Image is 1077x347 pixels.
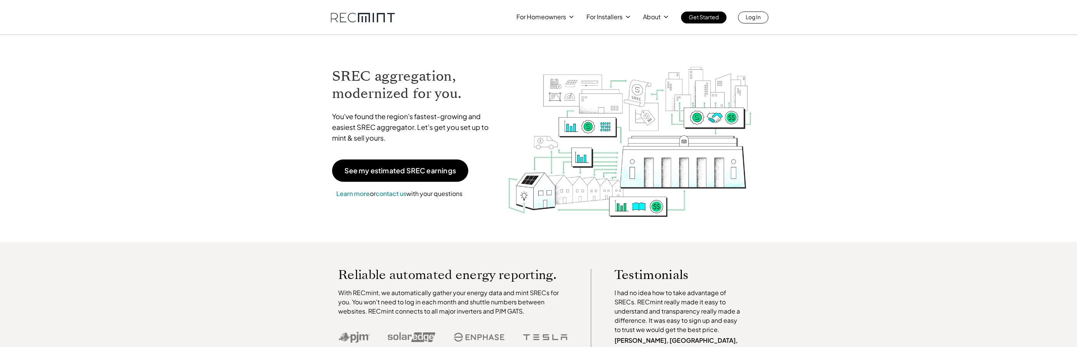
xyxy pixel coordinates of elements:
h1: SREC aggregation, modernized for you. [332,68,496,102]
a: contact us [376,189,406,198]
p: or with your questions [332,189,467,199]
p: Testimonials [614,269,729,281]
a: Learn more [336,189,370,198]
p: With RECmint, we automatically gather your energy data and mint SRECs for you. You won't need to ... [338,288,568,316]
p: Get Started [689,12,719,22]
a: See my estimated SREC earnings [332,159,468,182]
p: About [643,12,661,22]
p: See my estimated SREC earnings [344,167,456,174]
p: Reliable automated energy reporting. [338,269,568,281]
p: Log In [746,12,761,22]
p: For Homeowners [516,12,566,22]
p: I had no idea how to take advantage of SRECs. RECmint really made it easy to understand and trans... [614,288,744,334]
a: Get Started [681,12,726,23]
a: Log In [738,12,768,23]
p: You've found the region's fastest-growing and easiest SREC aggregator. Let's get you set up to mi... [332,111,496,143]
p: For Installers [586,12,623,22]
img: RECmint value cycle [507,46,753,219]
